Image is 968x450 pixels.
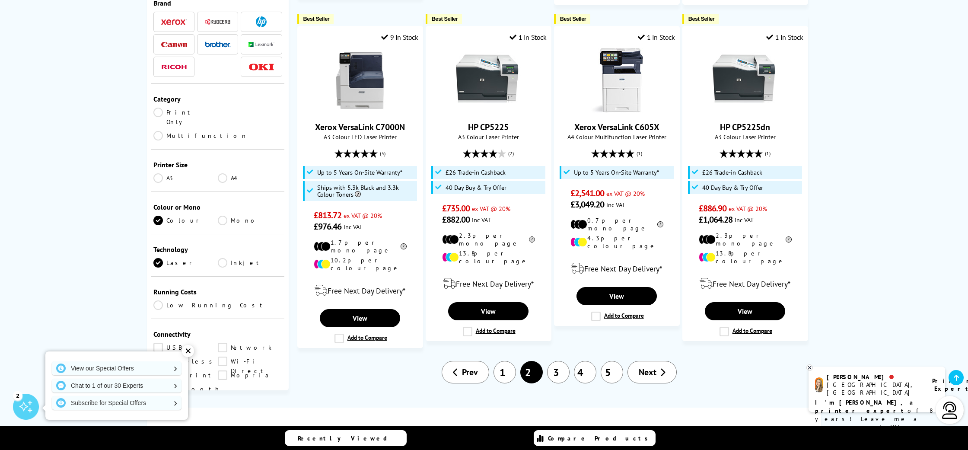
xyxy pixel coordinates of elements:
[584,106,649,115] a: Xerox VersaLink C605X
[442,249,535,265] li: 13.8p per colour page
[446,169,506,176] span: £26 Trade-in Cashback
[248,64,274,71] img: OKI
[52,361,181,375] a: View our Special Offers
[702,169,762,176] span: £26 Trade-in Cashback
[182,345,194,357] div: ✕
[699,249,792,265] li: 13.8p per colour page
[314,221,342,232] span: £976.46
[248,39,274,50] a: Lexmark
[302,133,418,141] span: A3 Colour LED Laser Printer
[472,204,510,213] span: ex VAT @ 20%
[153,300,282,310] a: Low Running Cost
[161,39,187,50] a: Canon
[448,302,529,320] a: View
[494,361,516,383] a: 1
[570,234,663,250] li: 4.3p per colour page
[815,377,823,393] img: amy-livechat.png
[218,258,282,268] a: Inkjet
[161,42,187,48] img: Canon
[827,373,921,381] div: [PERSON_NAME]
[815,399,939,440] p: of 8 years! Leave me a message and I'll respond ASAP
[720,327,772,336] label: Add to Compare
[576,287,657,305] a: View
[702,184,763,191] span: 40 Day Buy & Try Offer
[153,173,218,183] a: A3
[687,133,803,141] span: A3 Colour Laser Printer
[328,106,392,115] a: Xerox VersaLink C7000N
[442,361,489,383] a: Prev
[627,361,677,383] a: Next
[442,232,535,247] li: 2.3p per mono page
[430,133,547,141] span: A3 Colour Laser Printer
[205,19,231,25] img: Kyocera
[256,16,267,27] img: HP
[534,430,656,446] a: Compare Products
[153,203,282,211] div: Colour or Mono
[161,65,187,70] img: Ricoh
[456,48,521,113] img: HP CP5225
[766,33,803,41] div: 1 In Stock
[720,121,770,133] a: HP CP5225dn
[302,278,418,303] div: modal_delivery
[334,334,387,343] label: Add to Compare
[508,145,514,162] span: (2)
[560,16,586,22] span: Best Seller
[161,61,187,72] a: Ricoh
[699,214,733,225] span: £1,064.28
[463,327,516,336] label: Add to Compare
[941,402,958,419] img: user-headset-light.svg
[468,121,509,133] a: HP CP5225
[637,145,642,162] span: (1)
[380,145,385,162] span: (3)
[344,211,382,220] span: ex VAT @ 20%
[218,357,282,366] a: Wi-Fi Direct
[430,271,547,296] div: modal_delivery
[601,361,623,383] a: 5
[570,188,605,199] span: £2,541.00
[218,343,282,352] a: Network
[153,343,218,352] a: USB
[682,14,719,24] button: Best Seller
[205,41,231,48] img: Brother
[699,232,792,247] li: 2.3p per mono page
[297,14,334,24] button: Best Seller
[705,302,785,320] a: View
[699,203,727,214] span: £886.90
[688,16,715,22] span: Best Seller
[639,367,656,378] span: Next
[314,210,342,221] span: £813.72
[315,121,405,133] a: Xerox VersaLink C7000N
[52,379,181,393] a: Chat to 1 of our 30 Experts
[314,239,407,254] li: 1.7p per mono page
[153,95,282,103] div: Category
[153,258,218,268] a: Laser
[570,199,605,210] span: £3,049.20
[161,16,187,27] a: Xerox
[765,145,771,162] span: (1)
[153,108,218,127] a: Print Only
[432,16,458,22] span: Best Seller
[713,48,777,113] img: HP CP5225dn
[815,399,916,415] b: I'm [PERSON_NAME], a printer expert
[344,223,363,231] span: inc VAT
[827,381,921,396] div: [GEOGRAPHIC_DATA], [GEOGRAPHIC_DATA]
[218,173,282,183] a: A4
[574,121,659,133] a: Xerox VersaLink C605X
[153,287,282,296] div: Running Costs
[285,430,407,446] a: Recently Viewed
[554,14,591,24] button: Best Seller
[638,33,675,41] div: 1 In Stock
[317,184,415,198] span: Ships with 5.3k Black and 3.3k Colour Toners
[218,370,282,380] a: Mopria
[687,271,803,296] div: modal_delivery
[713,106,777,115] a: HP CP5225dn
[547,361,570,383] a: 3
[153,131,248,140] a: Multifunction
[153,245,282,254] div: Technology
[161,19,187,25] img: Xerox
[303,16,330,22] span: Best Seller
[442,214,470,225] span: £882.00
[52,396,181,410] a: Subscribe for Special Offers
[729,204,767,213] span: ex VAT @ 20%
[314,256,407,272] li: 10.2p per colour page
